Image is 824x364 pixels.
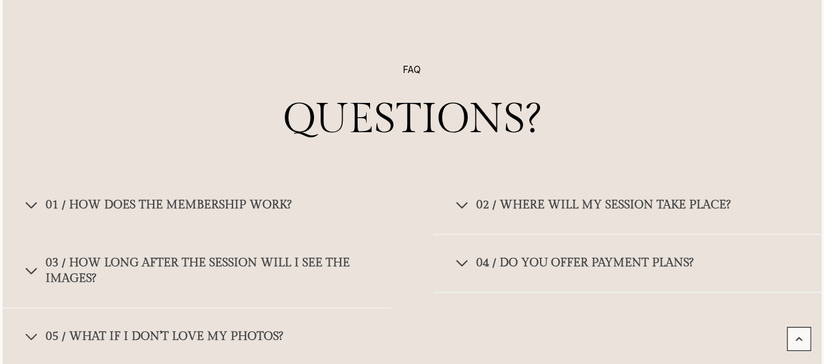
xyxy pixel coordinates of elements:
[3,234,391,308] button: 03 / How long after the session will I see the images?
[46,255,371,287] span: 03 / How long after the session will I see the images?
[433,176,822,234] button: 02 / Where will my session take place?
[787,327,811,351] a: Scroll to top
[46,197,292,213] span: 01 / How does the membership Work?
[55,64,770,91] h4: faq
[476,197,731,213] span: 02 / Where will my session take place?
[46,329,283,344] span: 05 / What if I don’t love my photos?
[433,234,822,292] button: 04 / Do you offer payment plans?
[3,176,391,234] button: 01 / How does the membership Work?
[476,255,694,271] span: 04 / Do you offer payment plans?
[55,95,770,145] h2: QUESTIONS?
